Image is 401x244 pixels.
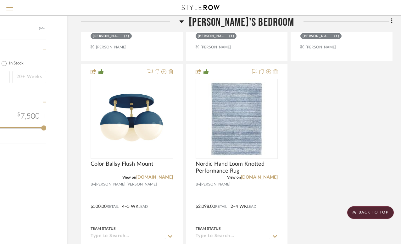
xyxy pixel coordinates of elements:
[241,175,278,180] a: [DOMAIN_NAME]
[196,234,270,240] input: Type to Search…
[189,16,294,29] span: [PERSON_NAME]'s Bedroom
[196,79,278,158] div: 0
[303,34,332,39] div: [PERSON_NAME]'s Bedroom
[196,161,278,175] span: Nordic Hand Loom Knotted Performance Rug
[227,175,241,179] span: View on
[124,34,130,39] div: (1)
[9,60,24,67] label: In Stock
[196,181,200,187] span: By
[91,181,95,187] span: By
[93,34,123,39] div: [PERSON_NAME]'s Bedroom
[13,71,47,83] input: 20+ Weeks
[122,175,136,179] span: View on
[334,34,340,39] div: (1)
[198,34,228,39] div: [PERSON_NAME]'s Bedroom
[229,34,235,39] div: (1)
[196,226,221,231] div: Team Status
[92,80,171,158] img: Color Ballsy Flush Mount
[91,226,116,231] div: Team Status
[200,181,231,187] span: [PERSON_NAME]
[197,80,276,158] img: Nordic Hand Loom Knotted Performance Rug
[91,161,153,168] span: Color Ballsy Flush Mount
[17,111,46,122] div: 7,500 +
[39,23,45,33] div: (66)
[347,206,394,219] scroll-to-top-button: BACK TO TOP
[136,175,173,180] a: [DOMAIN_NAME]
[91,234,165,240] input: Type to Search…
[95,181,157,187] span: [PERSON_NAME] [PERSON_NAME]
